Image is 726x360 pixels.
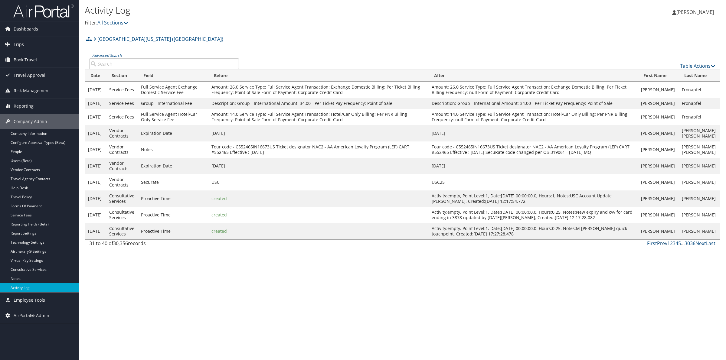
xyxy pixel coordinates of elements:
td: [DATE] [85,109,106,125]
td: Service Fees [106,109,138,125]
td: [DATE] [429,158,638,174]
td: Vendor Contracts [106,141,138,158]
td: Group - International Fee [138,98,208,109]
td: [PERSON_NAME] [679,223,720,239]
td: Description: Group - International Amount: 34.00 - Per Ticket Pay Frequency: Point of Sale [429,98,638,109]
td: [PERSON_NAME] [679,158,720,174]
span: [PERSON_NAME] [676,9,714,15]
td: Expiration Date [138,125,208,141]
td: Description: Group - International Amount: 34.00 - Per Ticket Pay Frequency: Point of Sale [208,98,429,109]
td: [DATE] [208,158,429,174]
td: [DATE] [85,158,106,174]
td: [DATE] [85,174,106,190]
img: airportal-logo.png [13,4,74,18]
td: [PERSON_NAME] [638,207,679,223]
td: USC25 [429,174,638,190]
td: Full Service Agent Hotel/Car Only Service Fee [138,109,208,125]
a: 3036 [685,240,695,247]
td: [PERSON_NAME] [PERSON_NAME] [679,141,720,158]
h1: Activity Log [85,4,508,17]
td: Fronapfel [679,109,720,125]
a: [PERSON_NAME] [672,3,720,21]
span: created [211,196,227,201]
td: Expiration Date [138,158,208,174]
td: [DATE] [85,223,106,239]
td: [PERSON_NAME] [679,174,720,190]
td: Vendor Contracts [106,158,138,174]
span: Travel Approval [14,68,45,83]
a: Next [695,240,706,247]
span: AirPortal® Admin [14,308,49,323]
td: [DATE] [208,125,429,141]
th: First Name: activate to sort column ascending [638,70,679,82]
td: Proactive Time [138,207,208,223]
td: Activity:empty, Point Level:1, Date:[DATE] 00:00:00.0, Hours:1, Notes:USC Account Update [PERSON_... [429,190,638,207]
span: Dashboards [14,21,38,37]
td: Vendor Contracts [106,125,138,141]
a: 4 [675,240,678,247]
td: [DATE] [85,82,106,98]
td: [PERSON_NAME] [679,190,720,207]
td: [DATE] [85,207,106,223]
td: [DATE] [85,190,106,207]
td: Consultative Services [106,207,138,223]
td: Tour code - C552465IN16673US Ticket designator NAC2 - AA American Loyalty Program (LEP) CART #552... [208,141,429,158]
span: created [211,228,227,234]
span: Company Admin [14,114,47,129]
td: [PERSON_NAME] [679,207,720,223]
span: Risk Management [14,83,50,98]
td: Consultative Services [106,223,138,239]
a: 1 [667,240,670,247]
td: Fronapfel [679,82,720,98]
th: Section: activate to sort column ascending [106,70,138,82]
span: Book Travel [14,52,37,67]
td: Amount: 14.0 Service Type: Full Service Agent Transaction: Hotel/Car Only Billing: Per PNR Billin... [429,109,638,125]
th: Field: activate to sort column ascending [138,70,208,82]
td: Service Fees [106,82,138,98]
a: Advanced Search [92,53,122,58]
td: [PERSON_NAME] [638,174,679,190]
td: Amount: 26.0 Service Type: Full Service Agent Transaction: Exchange Domestic Billing: Per Ticket ... [208,82,429,98]
span: Employee Tools [14,293,45,308]
td: Service Fees [106,98,138,109]
th: Date: activate to sort column ascending [85,70,106,82]
td: [DATE] [85,125,106,141]
td: [DATE] [85,98,106,109]
td: Proactive Time [138,190,208,207]
td: [PERSON_NAME] [638,82,679,98]
td: Securate [138,174,208,190]
td: Full Service Agent Exchange Domestic Service Fee [138,82,208,98]
td: [PERSON_NAME] [PERSON_NAME] [679,125,720,141]
td: [PERSON_NAME] [638,125,679,141]
td: [PERSON_NAME] [638,158,679,174]
span: 30,356 [113,240,128,247]
a: Prev [657,240,667,247]
td: Amount: 26.0 Service Type: Full Service Agent Transaction: Exchange Domestic Billing: Per Ticket ... [429,82,638,98]
span: Reporting [14,99,34,114]
td: Proactive Time [138,223,208,239]
td: USC [208,174,429,190]
a: Last [706,240,715,247]
td: [PERSON_NAME] [638,223,679,239]
td: Notes [138,141,208,158]
td: Consultative Services [106,190,138,207]
a: First [647,240,657,247]
th: Before: activate to sort column ascending [208,70,429,82]
p: Filter: [85,19,508,27]
td: [PERSON_NAME] [638,141,679,158]
a: 2 [670,240,673,247]
span: created [211,212,227,218]
a: All Sections [97,19,128,26]
td: Tour code - C552465IN16673US Ticket designator NAC2 - AA American Loyalty Program (LEP) CART #552... [429,141,638,158]
td: Amount: 14.0 Service Type: Full Service Agent Transaction: Hotel/Car Only Billing: Per PNR Billin... [208,109,429,125]
td: Fronapfel [679,98,720,109]
a: 3 [673,240,675,247]
input: Advanced Search [89,58,239,69]
a: Table Actions [680,63,715,69]
td: [DATE] [85,141,106,158]
span: … [681,240,685,247]
td: Activity:empty, Point Level:1, Date:[DATE] 00:00:00.0, Hours:0.25, Notes:New expiry and cvv for c... [429,207,638,223]
td: [DATE] [429,125,638,141]
th: After: activate to sort column ascending [429,70,638,82]
a: [GEOGRAPHIC_DATA][US_STATE] ([GEOGRAPHIC_DATA]) [93,33,223,45]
